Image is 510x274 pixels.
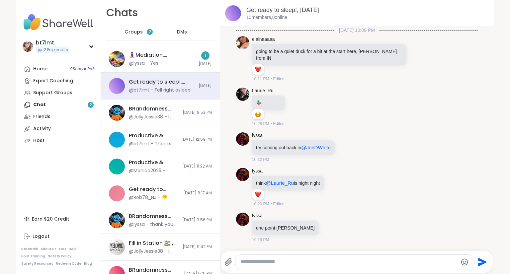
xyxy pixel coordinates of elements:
div: Productive & Chatty Body Doubling Pt 1, [DATE] [129,159,178,166]
p: going to be a quiet duck for a bit at the start here, [PERSON_NAME] from IN [256,48,402,61]
div: Support Groups [33,90,72,96]
span: 2 [149,29,151,35]
div: @lyssa - thank you [PERSON_NAME] [129,221,178,228]
a: elainaaaaa [252,36,275,43]
div: bt7lmt [36,39,69,46]
img: BRandomness last call, Oct 14 [109,105,125,121]
img: Get ready to sleep!, Oct 14 [109,78,125,94]
a: Home9Scheduled [21,63,95,75]
img: https://sharewell-space-live.sfo3.digitaloceanspaces.com/user-generated/5ec7d22b-bff4-42bd-9ffa-4... [236,168,249,181]
a: Help [69,247,77,251]
div: @Rob78_NJ - 👎 [129,194,167,201]
div: @JollyJessie38 - It wouldn't forfeit the other stuff so I had to fight with it [129,114,179,120]
p: 13 members, 8 online [246,14,287,21]
a: lyssa [252,168,263,174]
img: https://sharewell-space-live.sfo3.digitaloceanspaces.com/user-generated/06ea934e-c718-4eb8-9caa-9... [236,88,249,101]
div: Activity [33,125,51,132]
div: @JollyJessie38 - I have sessions for anyone that need them [DATE] and [DATE] almost all day and t... [129,248,179,255]
span: 10:28 PM [252,121,269,127]
button: Reactions: love [254,192,261,197]
div: BRandomness last call, [DATE] [129,105,179,112]
a: Host [21,135,95,147]
span: [DATE] 9:53 PM [183,110,212,115]
img: https://sharewell-space-live.sfo3.digitaloceanspaces.com/user-generated/b06f800e-e85b-4edd-a3a5-6... [236,36,249,49]
span: [DATE] 11:22 AM [182,164,212,169]
img: Productive & Chatty Body Doubling Pt 2, Oct 14 [109,132,125,148]
span: 10:12 PM [252,157,269,163]
a: Blog [84,261,92,266]
div: Reaction list [252,64,264,75]
span: • [270,76,272,82]
span: Groups [125,29,143,35]
a: Activity [21,123,95,135]
span: 2 Pro credits [44,47,68,53]
span: 10:19 PM [252,237,269,243]
div: Expert Coaching [33,78,73,84]
span: Edited [273,121,285,127]
a: Friends [21,111,95,123]
span: 🦆 [256,100,262,105]
div: Friends [33,113,50,120]
a: About Us [41,247,56,251]
span: • [270,201,272,207]
div: Home [33,66,47,72]
span: [DATE] 9:42 PM [183,244,212,250]
div: Fill in Station 🚉 , [DATE] [129,240,179,247]
div: 🧘‍♀️Mediation, Mindfulness & Magic 🔮 , [DATE] [129,51,195,59]
div: @Monica2025 - [129,168,165,174]
a: Logout [21,231,95,242]
div: Get ready to sleep!, [DATE] [129,78,195,86]
a: Safety Policy [48,254,71,259]
a: Expert Coaching [21,75,95,87]
a: Laurie_Ru [252,88,274,94]
span: Edited [273,201,285,207]
a: Redeem Code [56,261,81,266]
div: BRandomness last call, [DATE] [129,213,178,220]
span: 10:11 PM [252,76,269,82]
span: @Laurie_Ru [266,180,294,186]
span: DMs [177,29,187,35]
button: Reactions: love [254,67,261,72]
a: Safety Resources [21,261,53,266]
a: Host Training [21,254,45,259]
div: @bt7lmt - Fell right asleep shortly after my last message here last night.. Definitely before ses... [129,87,195,94]
img: Fill in Station 🚉 , Oct 13 [109,239,125,255]
img: bt7lmt [23,41,33,52]
div: @lyssa - Yes [129,60,158,67]
a: Support Groups [21,87,95,99]
span: 9 Scheduled [70,66,94,72]
div: BRandomness Ohana Open Forum, [DATE] [129,266,180,274]
p: one point [PERSON_NAME] [256,225,315,231]
span: @JoeDWhite [301,145,331,150]
a: FAQ [59,247,66,251]
div: Earn $20 Credit [21,213,95,225]
p: try coming out back in [256,144,331,151]
span: Edited [273,76,285,82]
div: Logout [33,233,49,240]
a: Referrals [21,247,38,251]
p: think is night night [256,180,320,186]
h1: Chats [106,5,138,20]
span: 10:20 PM [252,201,269,207]
button: Reactions: haha [254,112,261,117]
span: [DATE] 8:17 AM [183,190,212,196]
span: [DATE] 9:56 PM [182,217,212,223]
span: [DATE] [199,83,212,89]
img: BRandomness last call, Oct 13 [109,212,125,228]
a: lyssa [252,213,263,219]
img: 🧘‍♀️Mediation, Mindfulness & Magic 🔮 , Oct 15 [109,51,125,67]
div: Reaction list [252,109,264,120]
div: 1 [201,51,210,60]
img: https://sharewell-space-live.sfo3.digitaloceanspaces.com/user-generated/5ec7d22b-bff4-42bd-9ffa-4... [236,213,249,226]
iframe: Spotlight [186,29,192,34]
button: Send [474,254,489,269]
div: Productive & Chatty Body Doubling Pt 2, [DATE] [129,132,177,139]
span: [DATE] 10:09 PM [335,27,379,34]
a: lyssa [252,132,263,139]
button: Emoji picker [461,258,468,266]
img: Get ready to sleep!, Oct 14 [225,5,241,21]
div: Get ready to sleep!, [DATE] [129,186,179,193]
img: https://sharewell-space-live.sfo3.digitaloceanspaces.com/user-generated/5ec7d22b-bff4-42bd-9ffa-4... [236,132,249,146]
div: Host [33,137,44,144]
span: [DATE] 12:59 PM [181,137,212,142]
